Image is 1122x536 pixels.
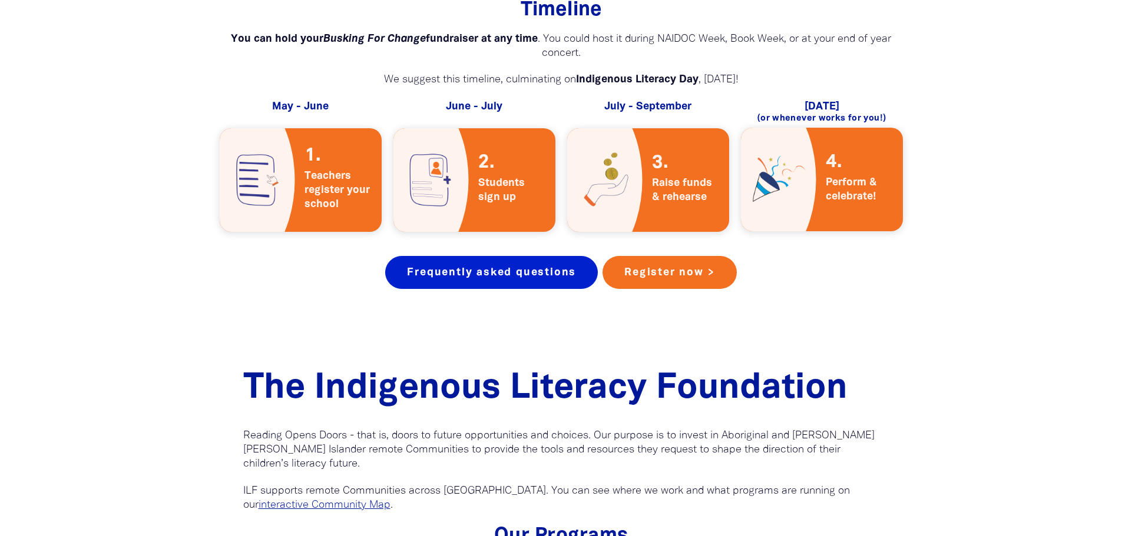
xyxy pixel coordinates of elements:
[393,128,555,232] a: Students sign up
[220,73,903,87] p: We suggest this timeline, culminating on , [DATE]!
[243,429,879,471] p: Reading Opens Doors - that is, doors to future opportunities and choices. Our purpose is to inves...
[603,256,736,289] a: Register now >
[521,1,602,19] span: Timeline
[231,34,323,44] strong: You can hold your
[272,102,329,111] span: May - June
[393,128,469,232] img: raisley-icons-student-register-png-4ab5c4.png
[446,102,502,111] span: June - July
[243,484,879,512] p: ILF supports remote Communities across [GEOGRAPHIC_DATA]. You can see where we work and what prog...
[426,34,538,44] strong: fundraiser at any time
[220,128,295,232] img: raisley-icons-register-school-png-3732de.png
[385,256,598,289] a: Frequently asked questions
[741,128,816,231] img: raisley-icons-celebrate-png-d9ba48.png
[604,102,691,111] span: July - September
[757,114,886,122] span: (or whenever works for you!)
[220,128,382,232] a: Teachers register your school
[805,102,839,111] span: [DATE]
[652,176,720,204] span: Raise funds & rehearse
[323,34,426,44] em: Busking For Change
[305,169,372,211] span: Teachers register your school
[259,500,390,510] a: interactive Community Map
[478,176,546,204] span: Students sign up
[576,75,699,84] strong: Indigenous Literacy Day
[826,175,893,204] span: Perform & celebrate!
[220,32,903,61] p: . You could host it during NAIDOC Week, Book Week, or at your end of year concert.
[567,128,643,232] img: raisley-icons-donate-png-d2cf9a.png
[243,372,848,405] span: The Indigenous Literacy Foundation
